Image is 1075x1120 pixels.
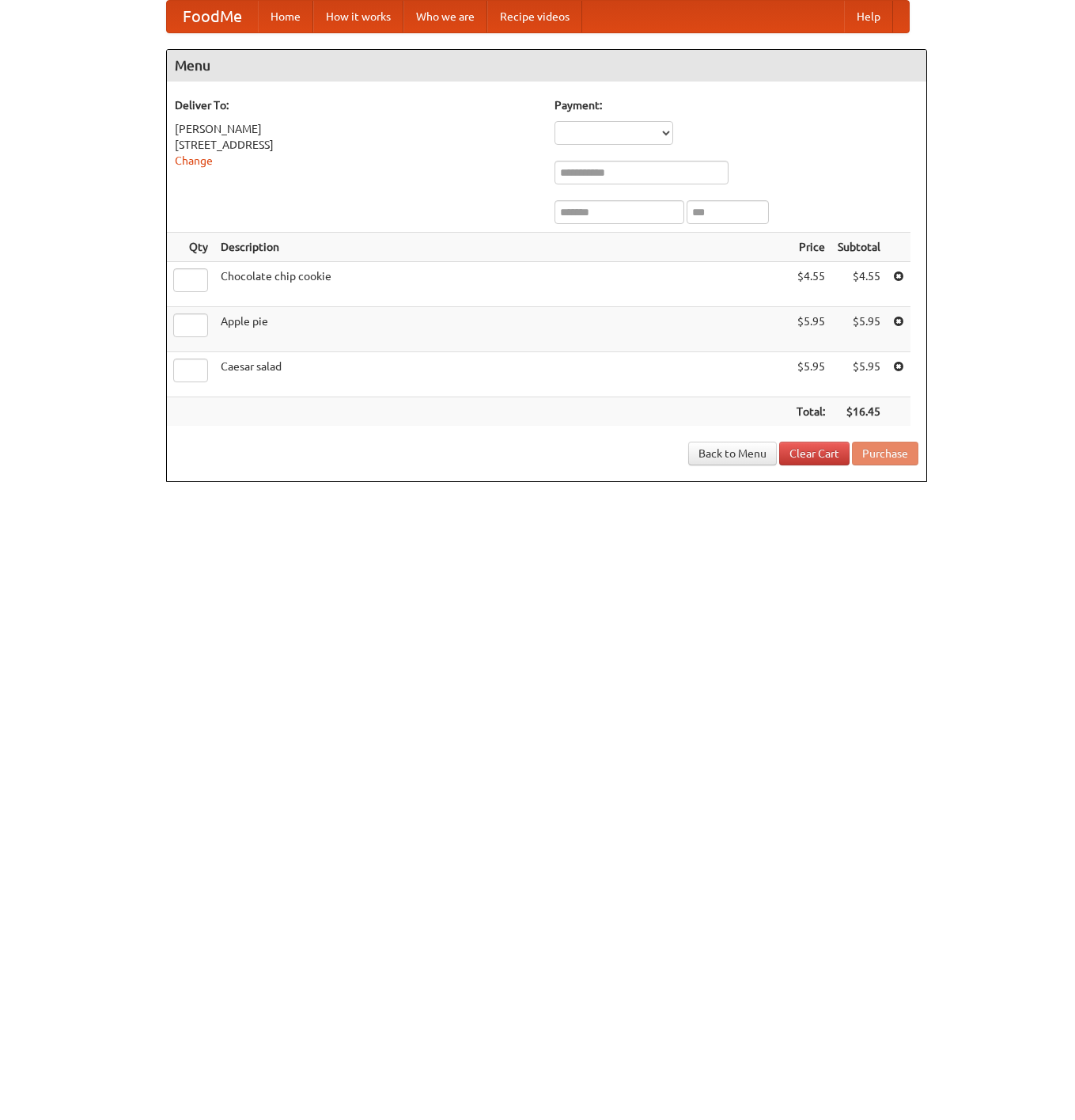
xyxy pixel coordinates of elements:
[258,1,313,32] a: Home
[790,352,831,397] td: $5.95
[167,1,258,32] a: FoodMe
[831,307,887,352] td: $5.95
[831,262,887,307] td: $4.55
[175,121,539,137] div: [PERSON_NAME]
[844,1,893,32] a: Help
[167,233,214,262] th: Qty
[831,397,887,427] th: $16.45
[790,233,831,262] th: Price
[831,233,887,262] th: Subtotal
[175,97,539,113] h5: Deliver To:
[790,262,831,307] td: $4.55
[790,397,831,427] th: Total:
[175,137,539,153] div: [STREET_ADDRESS]
[555,97,918,113] h5: Payment:
[313,1,403,32] a: How it works
[214,233,790,262] th: Description
[852,442,918,465] button: Purchase
[688,442,777,465] a: Back to Menu
[214,262,790,307] td: Chocolate chip cookie
[403,1,487,32] a: Who we are
[487,1,582,32] a: Recipe videos
[831,352,887,397] td: $5.95
[779,442,850,465] a: Clear Cart
[175,154,213,167] a: Change
[214,352,790,397] td: Caesar salad
[214,307,790,352] td: Apple pie
[167,50,926,82] h4: Menu
[790,307,831,352] td: $5.95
